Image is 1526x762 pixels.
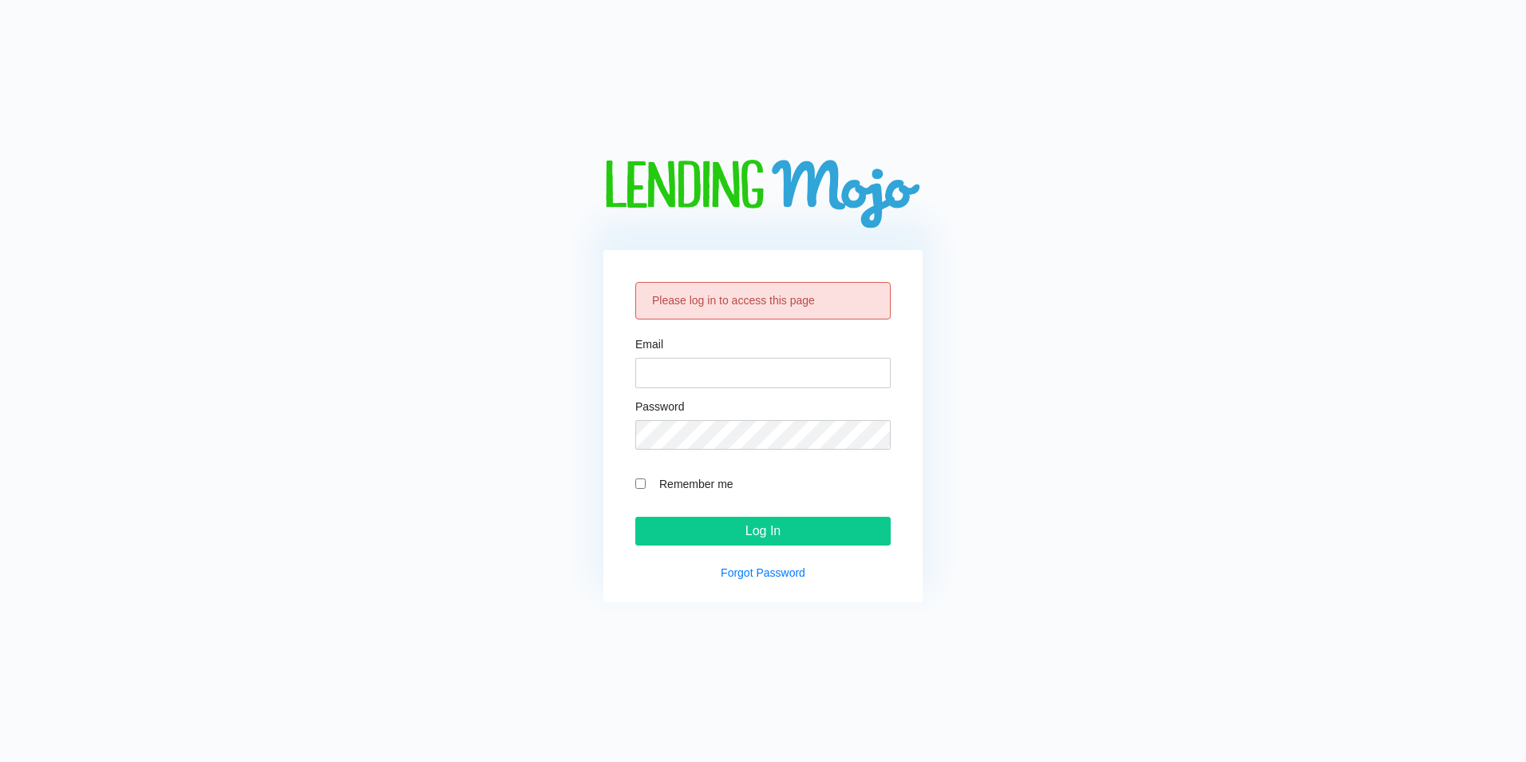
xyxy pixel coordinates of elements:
div: Please log in to access this page [635,282,891,319]
label: Remember me [651,474,891,493]
label: Password [635,401,684,412]
img: logo-big.png [603,160,923,231]
label: Email [635,339,663,350]
input: Log In [635,517,891,546]
a: Forgot Password [721,566,805,579]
